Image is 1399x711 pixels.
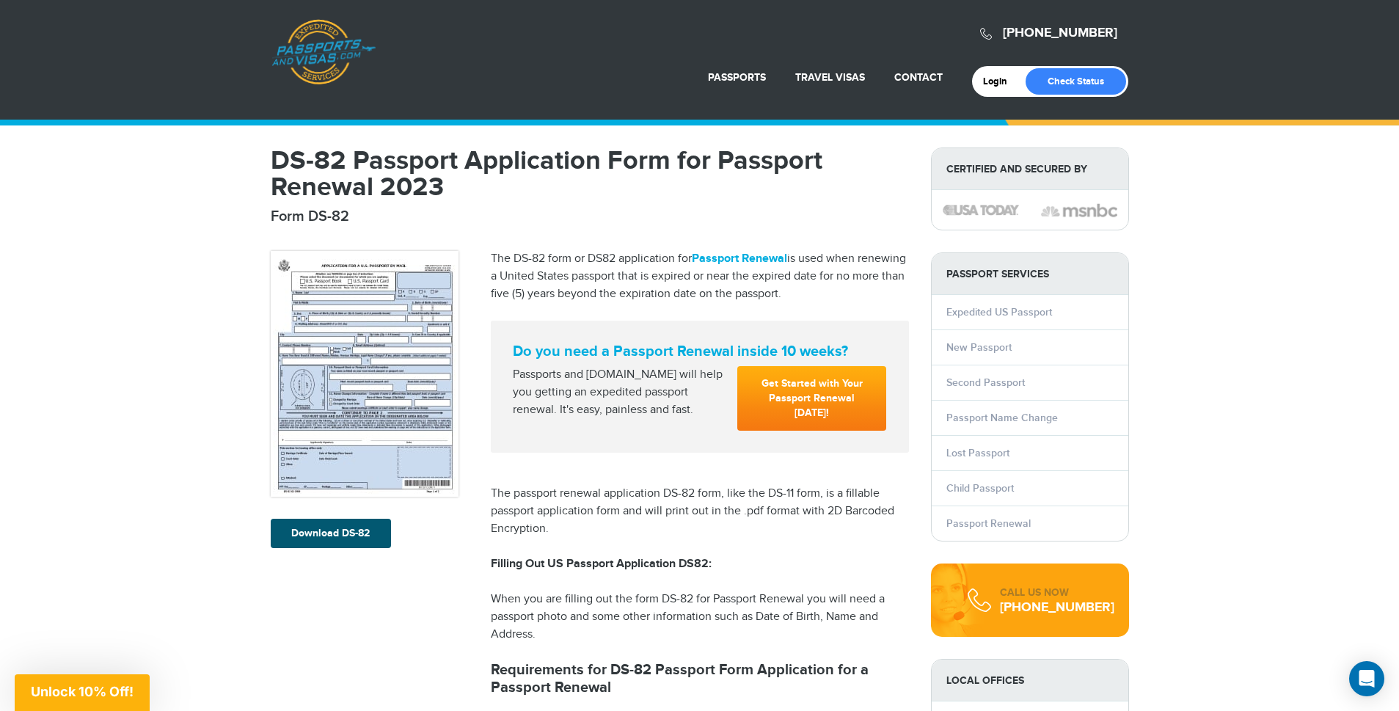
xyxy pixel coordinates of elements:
strong: Do you need a Passport Renewal inside 10 weeks? [513,343,887,360]
strong: PASSPORT SERVICES [932,253,1128,295]
a: Child Passport [946,482,1014,495]
strong: LOCAL OFFICES [932,660,1128,701]
a: Passport Name Change [946,412,1058,424]
a: Expedited US Passport [946,306,1052,318]
p: The passport renewal application DS-82 form, like the DS-11 form, is a fillable passport applicat... [491,485,909,538]
a: Passports & [DOMAIN_NAME] [271,19,376,85]
h2: Form DS-82 [271,208,909,225]
img: image description [1041,202,1117,219]
a: Second Passport [946,376,1025,389]
div: Unlock 10% Off! [15,674,150,711]
a: Check Status [1026,68,1126,95]
a: [PHONE_NUMBER] [1003,25,1117,41]
strong: Filling Out US Passport Application DS82: [491,557,712,571]
a: Contact [894,71,943,84]
img: image description [943,205,1019,215]
a: Download DS-82 [271,519,391,548]
p: When you are filling out the form DS-82 for Passport Renewal you will need a passport photo and s... [491,591,909,643]
a: New Passport [946,341,1012,354]
iframe: Customer reviews powered by Trustpilot [491,453,909,467]
img: DS-82 [271,251,459,497]
span: Unlock 10% Off! [31,684,134,699]
a: Passport Renewal [946,517,1031,530]
h1: DS-82 Passport Application Form for Passport Renewal 2023 [271,147,909,200]
div: [PHONE_NUMBER] [1000,600,1114,615]
a: Passport Renewal [692,252,787,266]
a: Lost Passport [946,447,1009,459]
div: CALL US NOW [1000,586,1114,600]
div: Open Intercom Messenger [1349,661,1384,696]
a: Login [983,76,1018,87]
div: Passports and [DOMAIN_NAME] will help you getting an expedited passport renewal. It's easy, painl... [507,366,732,419]
strong: Certified and Secured by [932,148,1128,190]
p: The DS-82 form or DS82 application for is used when renewing a United States passport that is exp... [491,250,909,303]
a: Get Started with Your Passport Renewal [DATE]! [737,366,886,431]
a: Passports [708,71,766,84]
a: Travel Visas [795,71,865,84]
strong: Requirements for DS-82 Passport Form Application for a Passport Renewal [491,661,869,696]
